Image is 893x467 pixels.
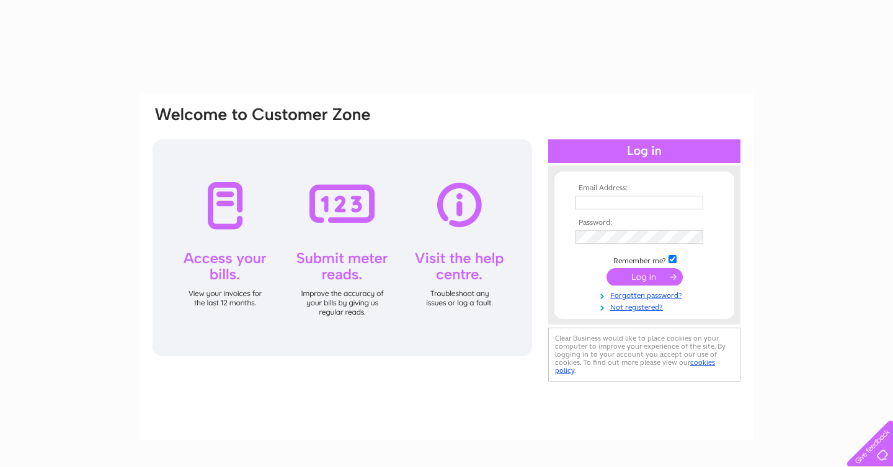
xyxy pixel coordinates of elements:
[548,328,740,382] div: Clear Business would like to place cookies on your computer to improve your experience of the sit...
[572,184,716,193] th: Email Address:
[575,289,716,300] a: Forgotten password?
[572,253,716,266] td: Remember me?
[572,219,716,227] th: Password:
[555,358,715,375] a: cookies policy
[575,300,716,312] a: Not registered?
[606,268,683,286] input: Submit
